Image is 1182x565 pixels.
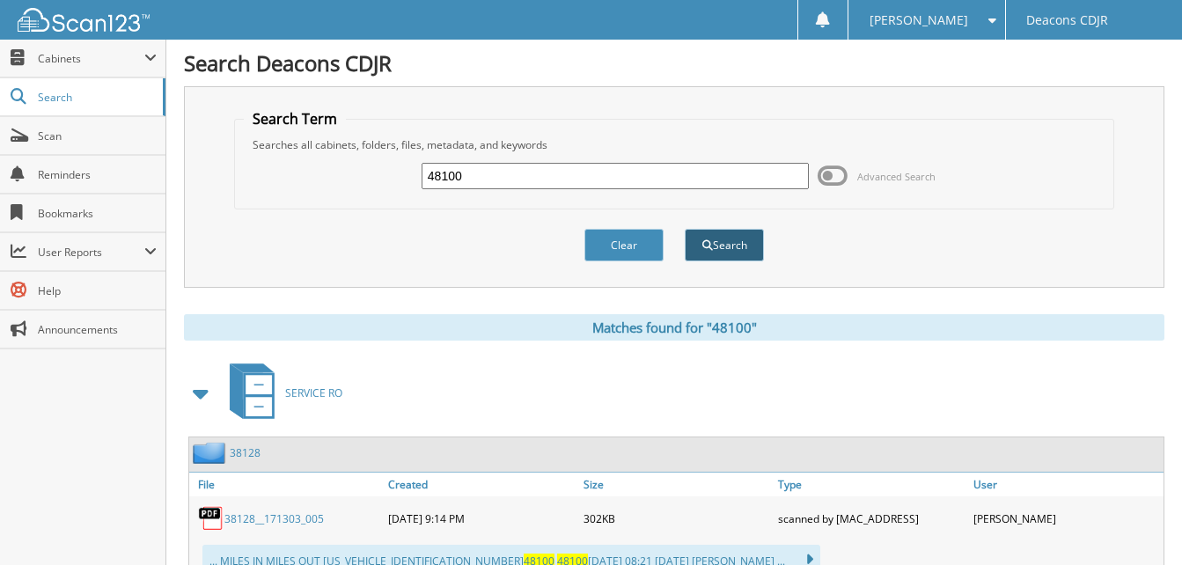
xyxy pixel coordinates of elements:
span: Announcements [38,322,157,337]
div: 302KB [579,501,774,536]
div: Matches found for "48100" [184,314,1164,341]
img: PDF.png [198,505,224,532]
iframe: Chat Widget [1094,481,1182,565]
div: scanned by [MAC_ADDRESS] [774,501,968,536]
div: [PERSON_NAME] [969,501,1164,536]
span: User Reports [38,245,144,260]
a: 38128__171303_005 [224,511,324,526]
a: 38128 [230,445,261,460]
button: Clear [584,229,664,261]
span: SERVICE RO [285,385,342,400]
span: Help [38,283,157,298]
span: Scan [38,128,157,143]
a: Type [774,473,968,496]
span: Cabinets [38,51,144,66]
a: SERVICE RO [219,358,342,428]
span: Search [38,90,154,105]
span: Reminders [38,167,157,182]
a: Created [384,473,578,496]
span: Bookmarks [38,206,157,221]
div: [DATE] 9:14 PM [384,501,578,536]
img: folder2.png [193,442,230,464]
span: Advanced Search [857,170,936,183]
a: User [969,473,1164,496]
span: [PERSON_NAME] [870,15,968,26]
a: Size [579,473,774,496]
img: scan123-logo-white.svg [18,8,150,32]
div: Searches all cabinets, folders, files, metadata, and keywords [244,137,1105,152]
a: File [189,473,384,496]
h1: Search Deacons CDJR [184,48,1164,77]
span: Deacons CDJR [1026,15,1108,26]
legend: Search Term [244,109,346,128]
button: Search [685,229,764,261]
